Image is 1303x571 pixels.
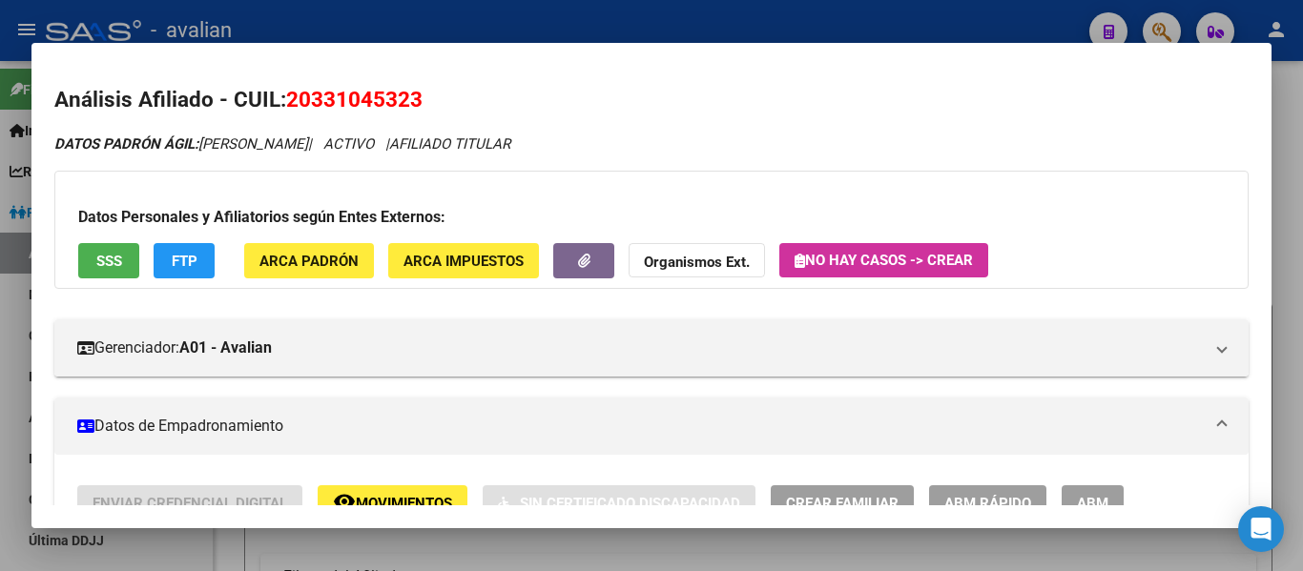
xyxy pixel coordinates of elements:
[403,253,524,270] span: ARCA Impuestos
[244,243,374,278] button: ARCA Padrón
[179,336,272,359] strong: A01 - Avalian
[629,243,765,278] button: Organismos Ext.
[944,495,1031,512] span: ABM Rápido
[154,243,215,278] button: FTP
[388,243,539,278] button: ARCA Impuestos
[54,319,1249,377] mat-expansion-panel-header: Gerenciador:A01 - Avalian
[77,336,1203,359] mat-panel-title: Gerenciador:
[318,485,467,520] button: Movimientos
[786,495,899,512] span: Crear Familiar
[644,254,750,271] strong: Organismos Ext.
[259,253,359,270] span: ARCA Padrón
[96,253,122,270] span: SSS
[78,243,139,278] button: SSS
[172,253,197,270] span: FTP
[54,135,198,153] strong: DATOS PADRÓN ÁGIL:
[389,135,510,153] span: AFILIADO TITULAR
[78,206,1225,229] h3: Datos Personales y Afiliatorios según Entes Externos:
[54,398,1249,455] mat-expansion-panel-header: Datos de Empadronamiento
[77,415,1203,438] mat-panel-title: Datos de Empadronamiento
[93,495,287,512] span: Enviar Credencial Digital
[54,135,308,153] span: [PERSON_NAME]
[771,485,914,520] button: Crear Familiar
[54,135,510,153] i: | ACTIVO |
[286,87,423,112] span: 20331045323
[77,485,302,520] button: Enviar Credencial Digital
[356,495,452,512] span: Movimientos
[1077,495,1108,512] span: ABM
[779,243,988,277] button: No hay casos -> Crear
[520,495,740,512] span: Sin Certificado Discapacidad
[483,485,755,520] button: Sin Certificado Discapacidad
[333,490,356,513] mat-icon: remove_red_eye
[1062,485,1124,520] button: ABM
[1238,506,1284,552] div: Open Intercom Messenger
[929,485,1046,520] button: ABM Rápido
[54,84,1249,116] h2: Análisis Afiliado - CUIL:
[795,252,973,269] span: No hay casos -> Crear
